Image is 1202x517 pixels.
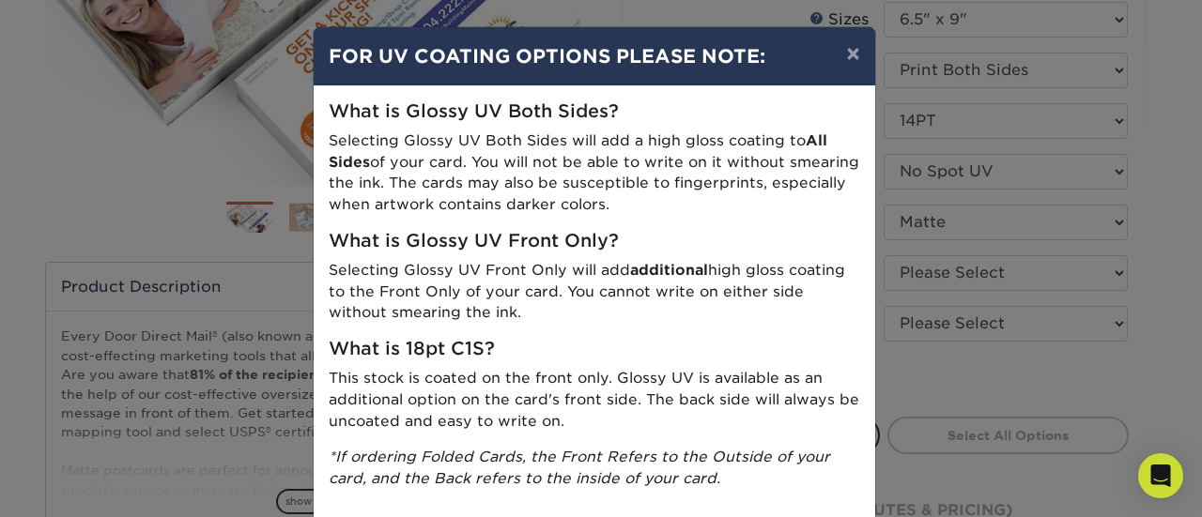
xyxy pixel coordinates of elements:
div: Open Intercom Messenger [1138,453,1183,498]
h5: What is 18pt C1S? [329,339,860,360]
button: × [831,27,874,80]
strong: additional [630,261,708,279]
h4: FOR UV COATING OPTIONS PLEASE NOTE: [329,42,860,70]
h5: What is Glossy UV Both Sides? [329,101,860,123]
strong: All Sides [329,131,827,171]
i: *If ordering Folded Cards, the Front Refers to the Outside of your card, and the Back refers to t... [329,448,830,487]
p: This stock is coated on the front only. Glossy UV is available as an additional option on the car... [329,368,860,432]
p: Selecting Glossy UV Front Only will add high gloss coating to the Front Only of your card. You ca... [329,260,860,324]
p: Selecting Glossy UV Both Sides will add a high gloss coating to of your card. You will not be abl... [329,130,860,216]
h5: What is Glossy UV Front Only? [329,231,860,252]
